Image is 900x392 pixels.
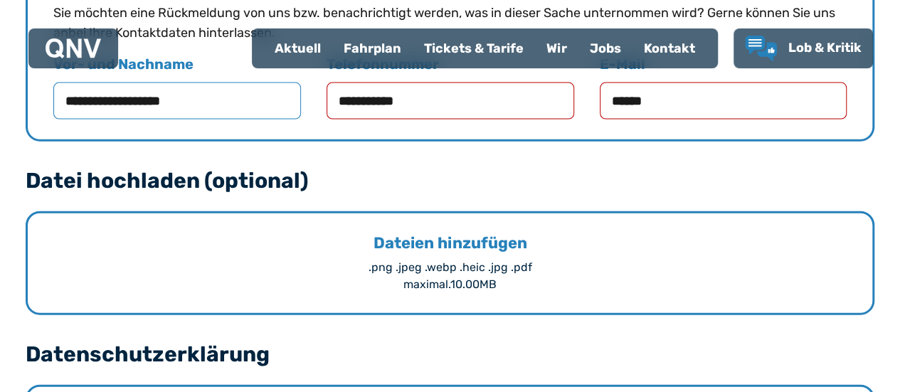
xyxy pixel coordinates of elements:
[578,30,632,67] a: Jobs
[535,30,578,67] a: Wir
[263,30,332,67] a: Aktuell
[413,30,535,67] a: Tickets & Tarife
[53,54,301,120] label: Vor- und Nachname
[600,54,847,120] label: E-Mail
[26,170,309,191] legend: Datei hochladen (optional)
[26,344,270,365] legend: Datenschutzerklärung
[632,30,706,67] a: Kontakt
[788,40,862,55] span: Lob & Kritik
[327,83,574,120] input: Telefonnummer
[53,83,301,120] input: Vor- und Nachname
[600,83,847,120] input: E-Mail
[332,30,413,67] a: Fahrplan
[53,3,847,43] div: Sie möchten eine Rückmeldung von uns bzw. benachrichtigt werden, was in dieser Sache unternommen ...
[46,34,101,63] a: QNV Logo
[53,233,847,253] div: Dateien hinzufügen
[46,38,101,58] img: QNV Logo
[745,36,862,61] a: Lob & Kritik
[53,259,847,293] div: .png .jpeg .webp .heic .jpg .pdf maximal. 10.00 MB
[327,54,574,120] label: Telefonnummer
